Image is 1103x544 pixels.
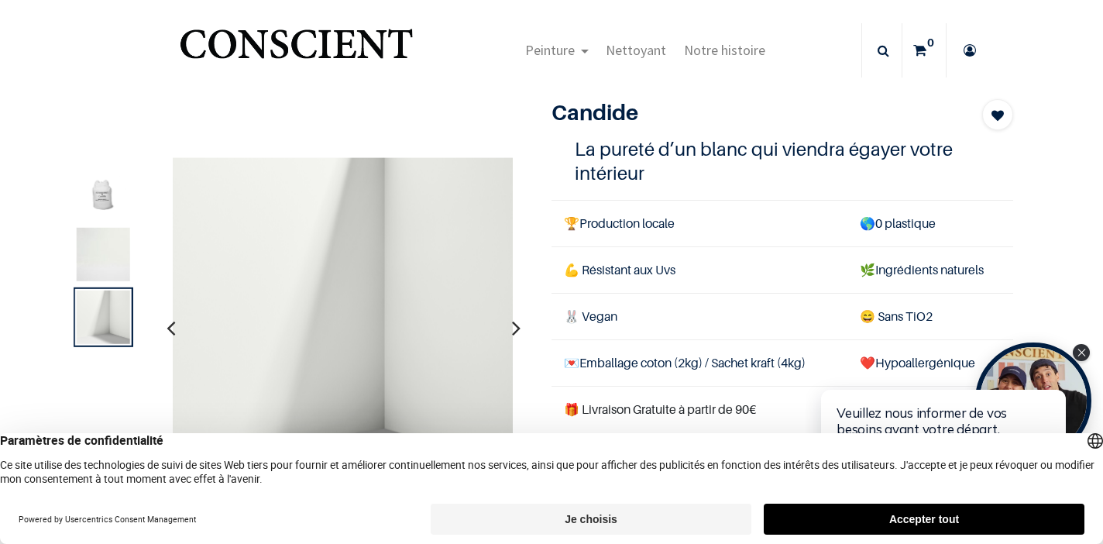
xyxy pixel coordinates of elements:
[77,165,130,219] img: Product image
[575,137,990,185] h4: La pureté d’un blanc qui viendra égayer votre intérieur
[551,340,847,387] td: Emballage coton (2kg) / Sachet kraft (4kg)
[551,200,847,246] td: Production locale
[684,41,765,59] span: Notre histoire
[525,41,575,59] span: Peinture
[982,99,1013,130] button: Add to wishlist
[606,41,666,59] span: Nettoyant
[172,157,513,498] img: Product image
[77,228,130,281] img: Product image
[860,262,875,277] span: 🌿
[564,355,579,370] span: 💌
[177,20,416,81] img: Conscient
[177,20,416,81] a: Logo of Conscient
[564,262,675,277] span: 💪 Résistant aux Uvs
[860,308,885,324] span: 😄 S
[564,215,579,231] span: 🏆
[516,23,597,77] a: Peinture
[991,106,1004,125] span: Add to wishlist
[860,215,875,231] span: 🌎
[564,401,756,417] font: 🎁 Livraison Gratuite à partir de 90€
[847,200,1012,246] td: 0 plastique
[902,23,946,77] a: 0
[923,35,938,50] sup: 0
[847,246,1012,293] td: Ingrédients naturels
[551,99,943,126] h1: Candide
[564,308,617,324] span: 🐰 Vegan
[77,291,130,344] img: Product image
[847,293,1012,339] td: ans TiO2
[806,340,1103,544] iframe: Tidio Chat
